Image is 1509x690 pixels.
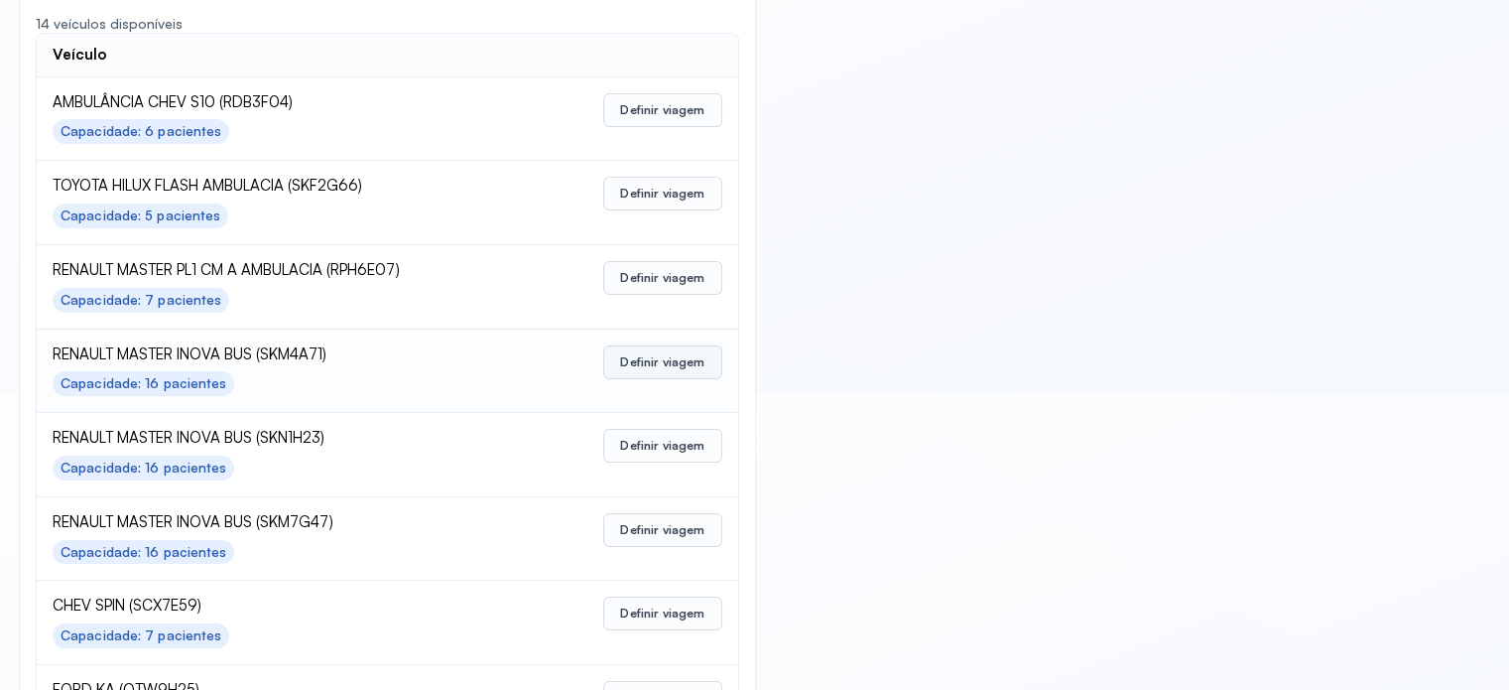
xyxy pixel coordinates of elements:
[603,513,721,547] button: Definir viagem
[603,93,721,127] button: Definir viagem
[53,46,107,65] div: Veículo
[61,207,220,224] div: Capacidade: 5 pacientes
[53,93,523,112] span: AMBULÂNCIA CHEV S10 (RDB3F04)
[53,261,523,280] span: RENAULT MASTER PL1 CM A AMBULACIA (RPH6E07)
[61,544,226,561] div: Capacidade: 16 pacientes
[53,177,523,196] span: TOYOTA HILUX FLASH AMBULACIA (SKF2G66)
[61,292,221,309] div: Capacidade: 7 pacientes
[61,627,221,644] div: Capacidade: 7 pacientes
[61,460,226,477] div: Capacidade: 16 pacientes
[603,345,721,379] button: Definir viagem
[53,429,523,448] span: RENAULT MASTER INOVA BUS (SKN1H23)
[36,15,739,33] div: 14 veículos disponíveis
[61,375,226,392] div: Capacidade: 16 pacientes
[61,123,221,140] div: Capacidade: 6 pacientes
[603,177,721,210] button: Definir viagem
[53,513,523,532] span: RENAULT MASTER INOVA BUS (SKM7G47)
[53,345,523,364] span: RENAULT MASTER INOVA BUS (SKM4A71)
[603,597,721,630] button: Definir viagem
[603,429,721,463] button: Definir viagem
[603,261,721,295] button: Definir viagem
[53,597,523,616] span: CHEV SPIN (SCX7E59)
